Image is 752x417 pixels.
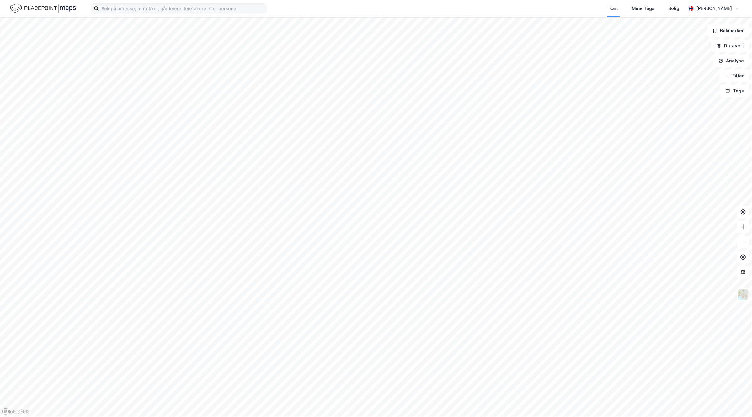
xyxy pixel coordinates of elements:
[668,5,679,12] div: Bolig
[721,387,752,417] iframe: Chat Widget
[632,5,654,12] div: Mine Tags
[99,4,266,13] input: Søk på adresse, matrikkel, gårdeiere, leietakere eller personer
[609,5,618,12] div: Kart
[696,5,732,12] div: [PERSON_NAME]
[10,3,76,14] img: logo.f888ab2527a4732fd821a326f86c7f29.svg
